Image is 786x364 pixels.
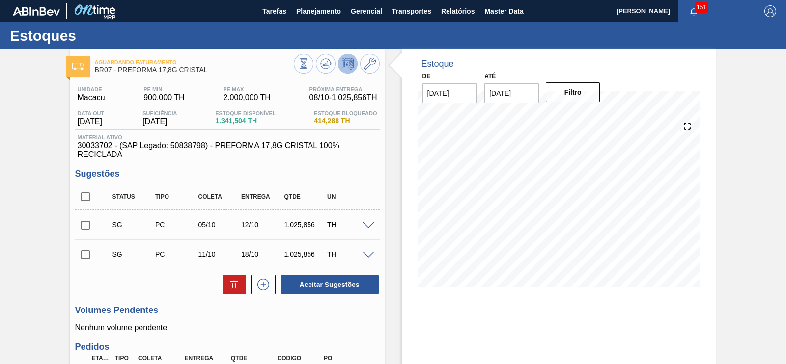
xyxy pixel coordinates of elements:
img: Ícone [72,63,84,70]
div: TH [325,221,372,229]
h3: Sugestões [75,169,380,179]
span: PE MIN [143,86,184,92]
span: [DATE] [78,117,105,126]
div: Sugestão Criada [110,221,157,229]
img: Logout [764,5,776,17]
button: Filtro [546,82,600,102]
input: dd/mm/yyyy [484,83,539,103]
span: Macacu [78,93,105,102]
span: Planejamento [296,5,341,17]
h3: Pedidos [75,342,380,352]
input: dd/mm/yyyy [422,83,477,103]
div: TH [325,250,372,258]
div: 11/10/2025 [196,250,243,258]
button: Visão Geral dos Estoques [294,54,313,74]
div: Sugestão Criada [110,250,157,258]
span: 151 [695,2,708,13]
span: Suficiência [142,110,177,116]
span: 08/10 - 1.025,856 TH [309,93,377,102]
span: Transportes [392,5,431,17]
div: 1.025,856 [282,221,329,229]
img: TNhmsLtSVTkK8tSr43FrP2fwEKptu5GPRR3wAAAABJRU5ErkJggg== [13,7,60,16]
div: 18/10/2025 [239,250,286,258]
span: Relatórios [441,5,475,17]
span: Data out [78,110,105,116]
h3: Volumes Pendentes [75,305,380,315]
div: Nova sugestão [246,275,276,294]
div: Aceitar Sugestões [276,274,380,295]
span: 900,000 TH [143,93,184,102]
div: Código [275,355,326,362]
label: Até [484,73,496,79]
div: 05/10/2025 [196,221,243,229]
span: Estoque Bloqueado [314,110,377,116]
span: 30033702 - (SAP Legado: 50838798) - PREFORMA 17,8G CRISTAL 100% RECICLADA [78,141,377,159]
span: Aguardando Faturamento [95,59,294,65]
span: BR07 - PREFORMA 17,8G CRISTAL [95,66,294,74]
div: Coleta [136,355,187,362]
div: Status [110,193,157,200]
span: Material ativo [78,134,377,140]
div: Estoque [421,59,454,69]
span: PE MAX [223,86,271,92]
div: Pedido de Compra [153,221,200,229]
h1: Estoques [10,30,184,41]
div: Entrega [182,355,233,362]
span: 1.341,504 TH [215,117,276,125]
img: userActions [733,5,745,17]
button: Notificações [678,4,709,18]
button: Atualizar Gráfico [316,54,336,74]
span: [DATE] [142,117,177,126]
div: 12/10/2025 [239,221,286,229]
div: Tipo [112,355,136,362]
div: UN [325,193,372,200]
div: Excluir Sugestões [218,275,246,294]
button: Aceitar Sugestões [281,275,379,294]
div: Entrega [239,193,286,200]
div: 1.025,856 [282,250,329,258]
span: 2.000,000 TH [223,93,271,102]
div: PO [321,355,372,362]
div: Tipo [153,193,200,200]
span: Unidade [78,86,105,92]
label: De [422,73,431,79]
span: Estoque Disponível [215,110,276,116]
button: Ir ao Master Data / Geral [360,54,380,74]
span: Gerencial [351,5,382,17]
button: Desprogramar Estoque [338,54,358,74]
div: Etapa [89,355,113,362]
span: Próxima Entrega [309,86,377,92]
span: Master Data [484,5,523,17]
div: Qtde [228,355,280,362]
span: 414,288 TH [314,117,377,125]
p: Nenhum volume pendente [75,323,380,332]
div: Pedido de Compra [153,250,200,258]
div: Coleta [196,193,243,200]
div: Qtde [282,193,329,200]
span: Tarefas [262,5,286,17]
